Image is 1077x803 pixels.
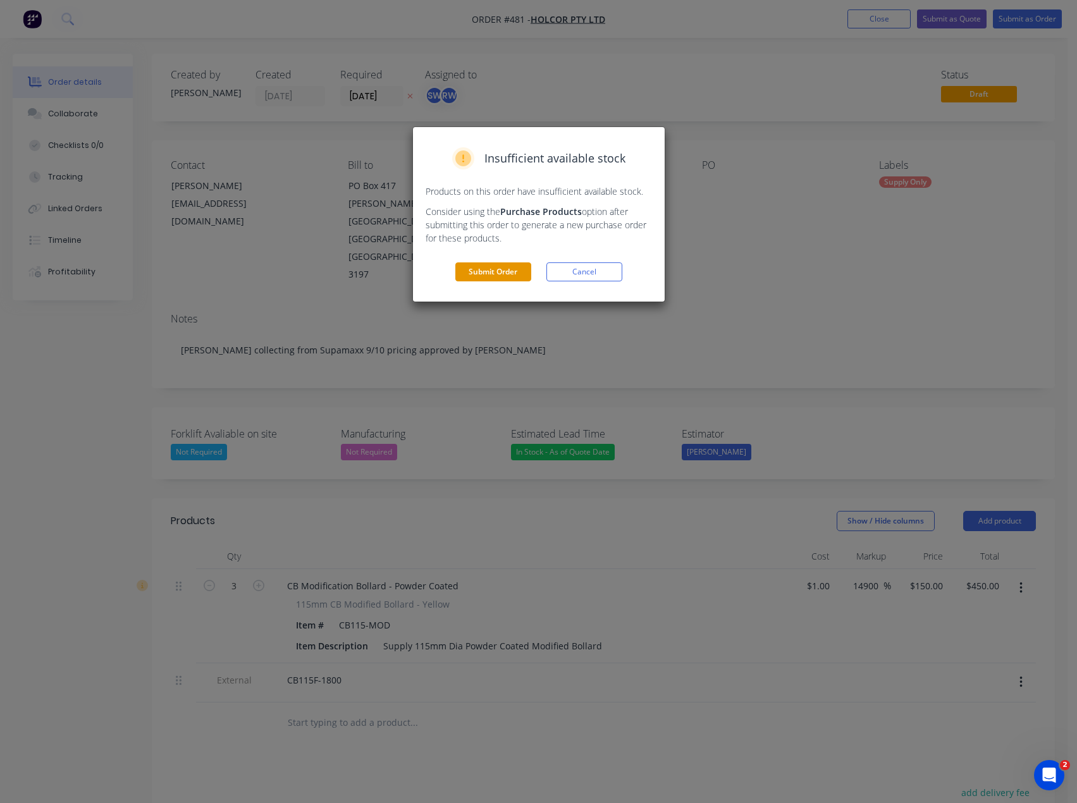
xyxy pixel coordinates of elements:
[426,205,652,245] p: Consider using the option after submitting this order to generate a new purchase order for these ...
[1034,760,1064,790] iframe: Intercom live chat
[426,185,652,198] p: Products on this order have insufficient available stock.
[455,262,531,281] button: Submit Order
[1060,760,1070,770] span: 2
[500,205,582,218] strong: Purchase Products
[484,150,625,167] span: Insufficient available stock
[546,262,622,281] button: Cancel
